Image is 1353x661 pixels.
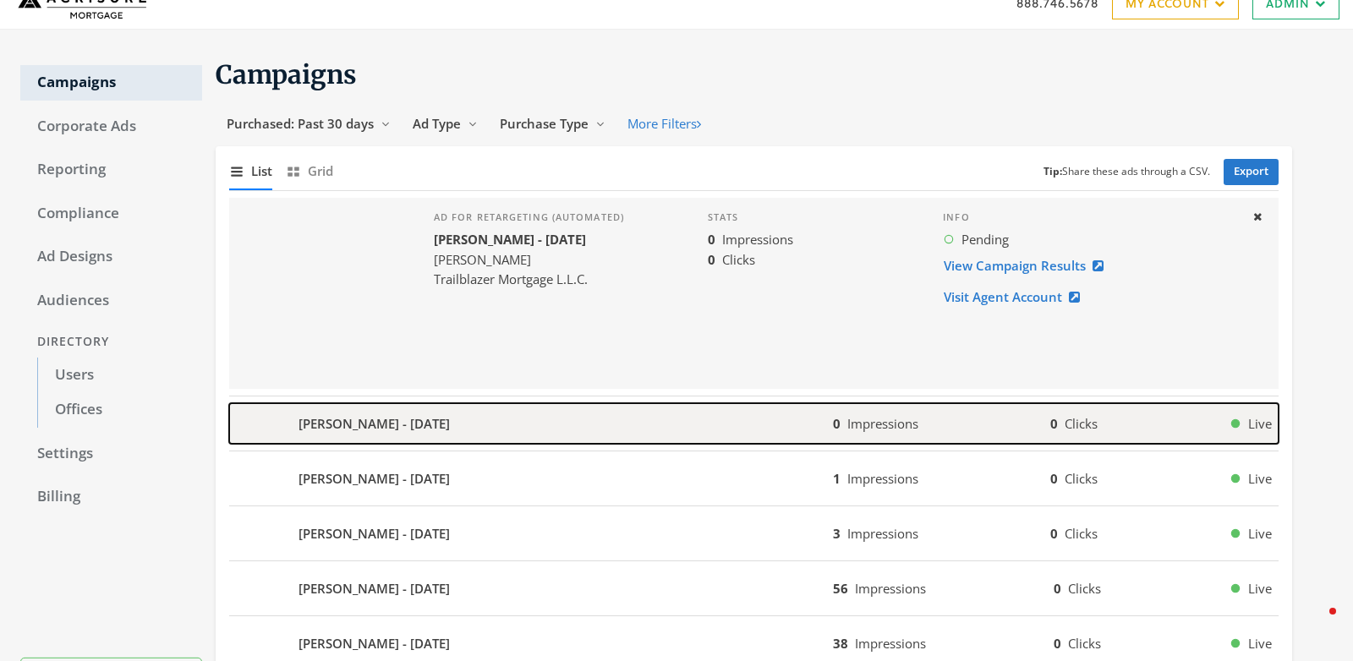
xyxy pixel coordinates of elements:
[616,108,712,139] button: More Filters
[1044,164,1062,178] b: Tip:
[847,415,918,432] span: Impressions
[1065,415,1098,432] span: Clicks
[251,161,272,181] span: List
[1068,580,1101,597] span: Clicks
[413,115,461,132] span: Ad Type
[434,211,624,223] h4: Ad for retargeting (automated)
[434,250,624,270] div: [PERSON_NAME]
[1065,525,1098,542] span: Clicks
[229,153,272,189] button: List
[855,635,926,652] span: Impressions
[1248,469,1272,489] span: Live
[833,470,841,487] b: 1
[20,109,202,145] a: Corporate Ads
[434,231,586,248] b: [PERSON_NAME] - [DATE]
[20,196,202,232] a: Compliance
[1224,159,1279,185] a: Export
[1054,580,1061,597] b: 0
[20,283,202,319] a: Audiences
[20,479,202,515] a: Billing
[708,231,715,248] b: 0
[1248,579,1272,598] span: Live
[216,58,357,90] span: Campaigns
[299,469,450,489] b: [PERSON_NAME] - [DATE]
[20,326,202,358] div: Directory
[308,161,333,181] span: Grid
[1248,634,1272,653] span: Live
[708,211,917,223] h4: Stats
[1050,525,1058,542] b: 0
[500,115,589,132] span: Purchase Type
[943,281,1091,313] a: Visit Agent Account
[20,152,202,188] a: Reporting
[229,568,1279,609] button: [PERSON_NAME] - [DATE]56Impressions0ClicksLive
[722,231,793,248] span: Impressions
[299,524,450,544] b: [PERSON_NAME] - [DATE]
[722,251,755,268] span: Clicks
[833,525,841,542] b: 3
[1248,524,1272,544] span: Live
[1044,164,1210,180] small: Share these ads through a CSV.
[299,579,450,598] b: [PERSON_NAME] - [DATE]
[20,436,202,472] a: Settings
[37,358,202,393] a: Users
[216,108,402,139] button: Purchased: Past 30 days
[286,153,333,189] button: Grid
[489,108,616,139] button: Purchase Type
[402,108,489,139] button: Ad Type
[20,65,202,101] a: Campaigns
[227,115,374,132] span: Purchased: Past 30 days
[833,580,848,597] b: 56
[1068,635,1101,652] span: Clicks
[37,392,202,428] a: Offices
[434,270,624,289] div: Trailblazer Mortgage L.L.C.
[1050,470,1058,487] b: 0
[1050,415,1058,432] b: 0
[847,470,918,487] span: Impressions
[20,239,202,275] a: Ad Designs
[229,458,1279,499] button: [PERSON_NAME] - [DATE]1Impressions0ClicksLive
[943,250,1115,281] a: View Campaign Results
[847,525,918,542] span: Impressions
[833,635,848,652] b: 38
[708,251,715,268] b: 0
[299,414,450,434] b: [PERSON_NAME] - [DATE]
[1054,635,1061,652] b: 0
[1248,414,1272,434] span: Live
[833,415,841,432] b: 0
[943,211,1238,223] h4: Info
[299,634,450,653] b: [PERSON_NAME] - [DATE]
[1065,470,1098,487] span: Clicks
[229,513,1279,554] button: [PERSON_NAME] - [DATE]3Impressions0ClicksLive
[855,580,926,597] span: Impressions
[961,230,1009,249] span: Pending
[1295,604,1336,644] iframe: Intercom live chat
[229,403,1279,444] button: [PERSON_NAME] - [DATE]0Impressions0ClicksLive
